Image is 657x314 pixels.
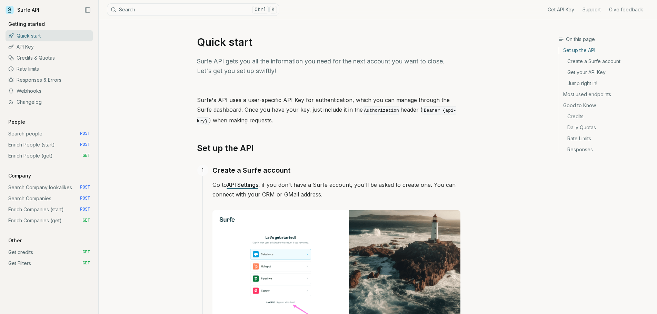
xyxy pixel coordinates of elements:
[197,36,460,48] h1: Quick start
[6,119,28,125] p: People
[6,215,93,226] a: Enrich Companies (get) GET
[269,6,277,13] kbd: K
[82,5,93,15] button: Collapse Sidebar
[6,30,93,41] a: Quick start
[559,100,651,111] a: Good to Know
[548,6,574,13] a: Get API Key
[6,237,24,244] p: Other
[6,139,93,150] a: Enrich People (start) POST
[559,78,651,89] a: Jump right in!
[6,193,93,204] a: Search Companies POST
[197,143,254,154] a: Set up the API
[80,207,90,212] span: POST
[6,128,93,139] a: Search people POST
[6,182,93,193] a: Search Company lookalikes POST
[6,41,93,52] a: API Key
[559,67,651,78] a: Get your API Key
[559,89,651,100] a: Most used endpoints
[609,6,643,13] a: Give feedback
[197,57,460,76] p: Surfe API gets you all the information you need for the next account you want to close. Let's get...
[6,150,93,161] a: Enrich People (get) GET
[252,6,269,13] kbd: Ctrl
[559,133,651,144] a: Rate Limits
[583,6,601,13] a: Support
[6,85,93,97] a: Webhooks
[6,204,93,215] a: Enrich Companies (start) POST
[6,97,93,108] a: Changelog
[6,247,93,258] a: Get credits GET
[82,153,90,159] span: GET
[559,122,651,133] a: Daily Quotas
[227,181,258,188] a: API Settings
[212,165,290,176] a: Create a Surfe account
[558,36,651,43] h3: On this page
[82,261,90,266] span: GET
[80,196,90,201] span: POST
[80,185,90,190] span: POST
[212,180,460,199] p: Go to , if you don't have a Surfe account, you'll be asked to create one. You can connect with yo...
[6,5,39,15] a: Surfe API
[6,63,93,74] a: Rate limits
[6,52,93,63] a: Credits & Quotas
[107,3,279,16] button: SearchCtrlK
[363,107,400,114] code: Authorization
[82,250,90,255] span: GET
[559,47,651,56] a: Set up the API
[6,258,93,269] a: Get Filters GET
[197,95,460,126] p: Surfe's API uses a user-specific API Key for authentication, which you can manage through the Sur...
[82,218,90,223] span: GET
[80,142,90,148] span: POST
[559,144,651,153] a: Responses
[6,74,93,85] a: Responses & Errors
[6,172,34,179] p: Company
[559,56,651,67] a: Create a Surfe account
[6,21,48,28] p: Getting started
[559,111,651,122] a: Credits
[80,131,90,136] span: POST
